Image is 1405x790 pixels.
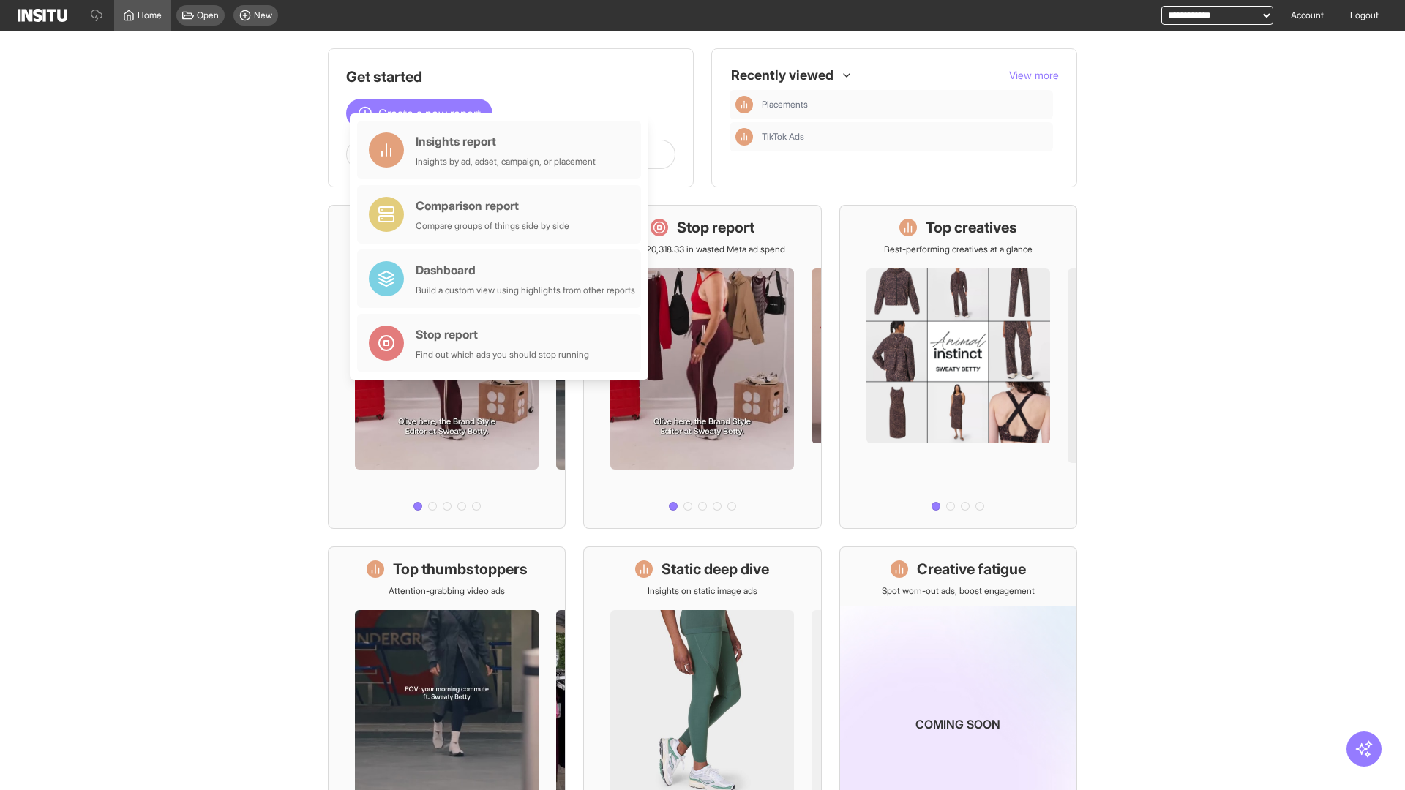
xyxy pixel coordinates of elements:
[416,197,569,214] div: Comparison report
[1009,68,1059,83] button: View more
[346,99,492,128] button: Create a new report
[393,559,528,579] h1: Top thumbstoppers
[762,99,1047,110] span: Placements
[762,131,1047,143] span: TikTok Ads
[884,244,1033,255] p: Best-performing creatives at a glance
[378,105,481,122] span: Create a new report
[762,99,808,110] span: Placements
[735,128,753,146] div: Insights
[583,205,821,529] a: Stop reportSave £20,318.33 in wasted Meta ad spend
[1009,69,1059,81] span: View more
[648,585,757,597] p: Insights on static image ads
[416,156,596,168] div: Insights by ad, adset, campaign, or placement
[416,132,596,150] div: Insights report
[18,9,67,22] img: Logo
[620,244,785,255] p: Save £20,318.33 in wasted Meta ad spend
[346,67,675,87] h1: Get started
[762,131,804,143] span: TikTok Ads
[416,326,589,343] div: Stop report
[839,205,1077,529] a: Top creativesBest-performing creatives at a glance
[138,10,162,21] span: Home
[662,559,769,579] h1: Static deep dive
[416,220,569,232] div: Compare groups of things side by side
[677,217,754,238] h1: Stop report
[389,585,505,597] p: Attention-grabbing video ads
[328,205,566,529] a: What's live nowSee all active ads instantly
[926,217,1017,238] h1: Top creatives
[197,10,219,21] span: Open
[735,96,753,113] div: Insights
[416,285,635,296] div: Build a custom view using highlights from other reports
[416,349,589,361] div: Find out which ads you should stop running
[416,261,635,279] div: Dashboard
[254,10,272,21] span: New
